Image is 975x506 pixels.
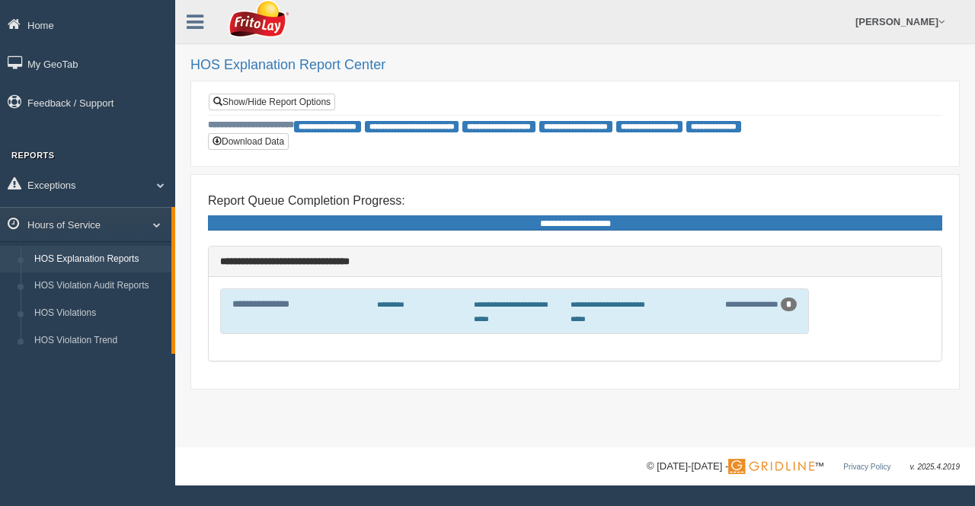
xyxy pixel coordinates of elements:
a: Privacy Policy [843,463,890,471]
div: © [DATE]-[DATE] - ™ [647,459,960,475]
a: Show/Hide Report Options [209,94,335,110]
a: HOS Violation Trend [27,327,171,355]
span: v. 2025.4.2019 [910,463,960,471]
a: HOS Violations [27,300,171,327]
a: HOS Violation Audit Reports [27,272,171,300]
h2: HOS Explanation Report Center [190,58,960,73]
h4: Report Queue Completion Progress: [208,194,942,208]
button: Download Data [208,133,289,150]
img: Gridline [728,459,814,474]
a: HOS Explanation Reports [27,246,171,273]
